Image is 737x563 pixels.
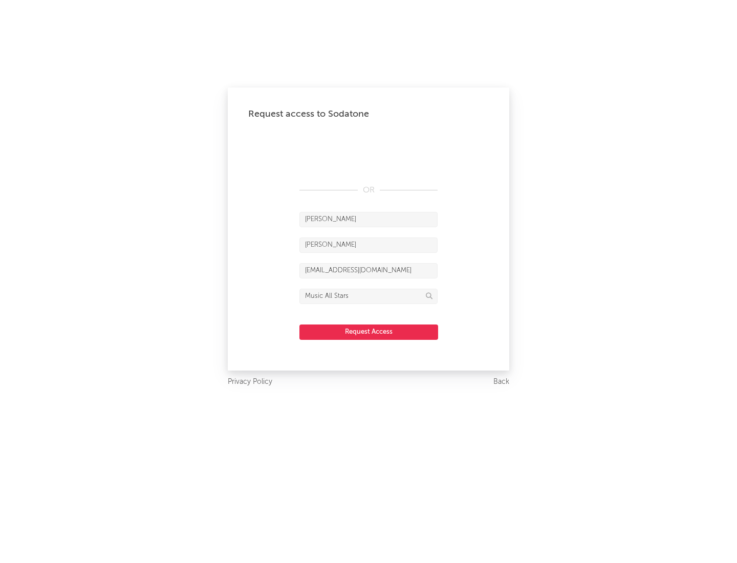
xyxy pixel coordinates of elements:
input: First Name [299,212,438,227]
div: Request access to Sodatone [248,108,489,120]
a: Privacy Policy [228,376,272,388]
input: Email [299,263,438,278]
a: Back [493,376,509,388]
input: Division [299,289,438,304]
input: Last Name [299,237,438,253]
div: OR [299,184,438,197]
button: Request Access [299,324,438,340]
